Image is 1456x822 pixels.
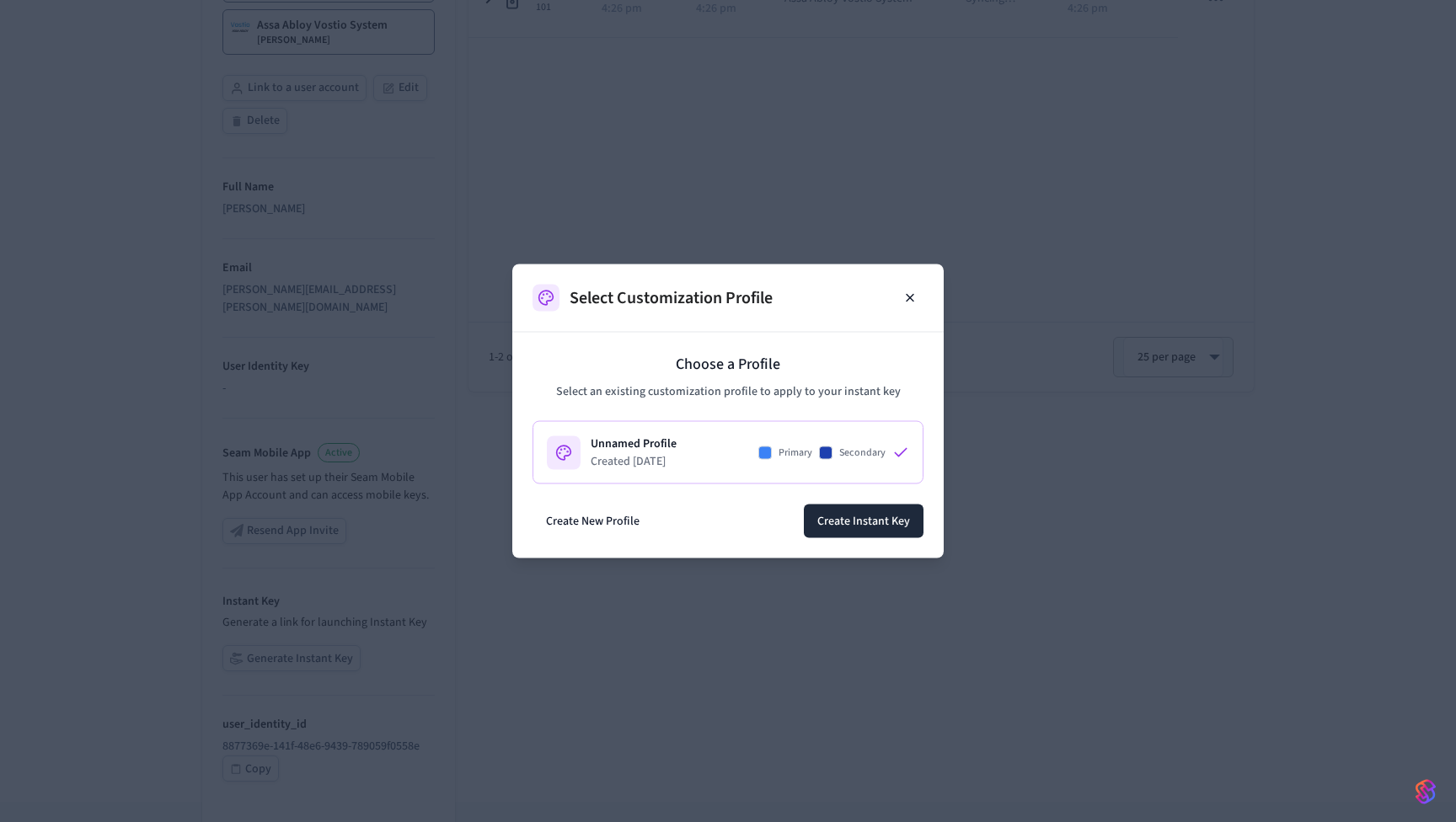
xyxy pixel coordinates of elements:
[591,435,677,453] h3: Unnamed Profile
[591,453,677,470] p: Created [DATE]
[779,446,812,459] span: Primary
[570,286,773,310] h2: Select Customization Profile
[533,421,923,484] div: Unnamed ProfileCreated [DATE]PrimarySecondary
[1416,778,1436,805] img: SeamLogoGradient.69752ec5.svg
[839,446,886,459] span: Secondary
[533,383,923,401] p: Select an existing customization profile to apply to your instant key
[533,353,923,376] p: Choose a Profile
[533,504,653,538] button: Create New Profile
[804,504,923,538] button: Create Instant Key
